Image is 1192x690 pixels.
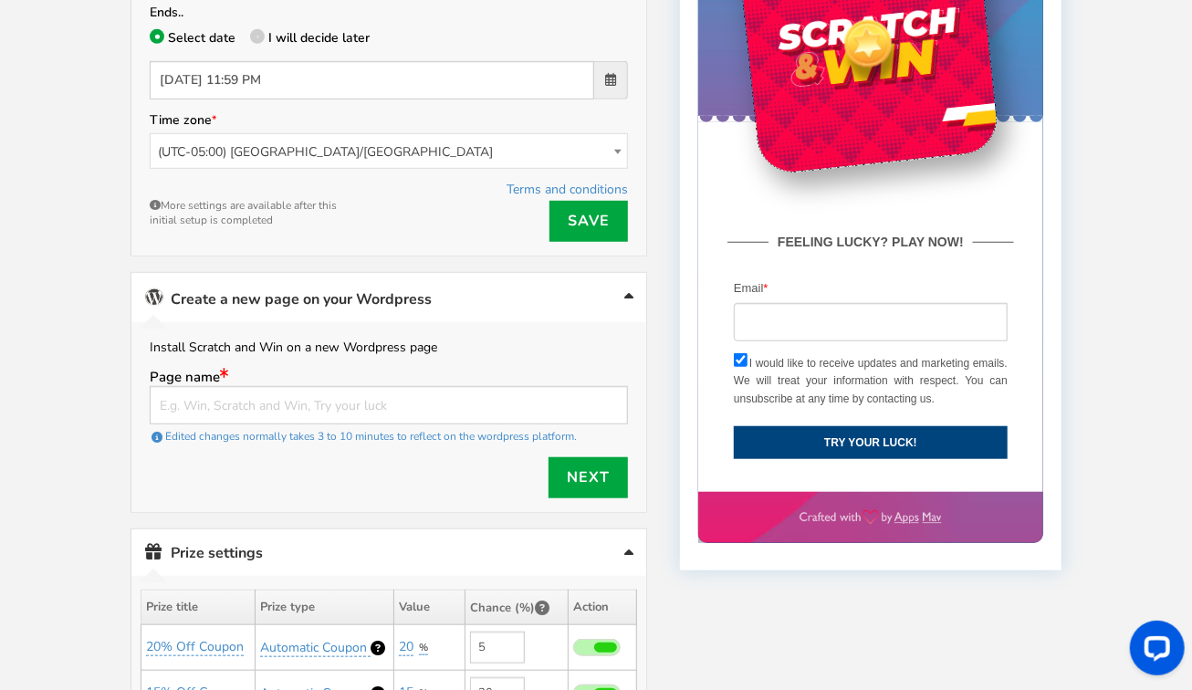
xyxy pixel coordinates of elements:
[150,5,183,22] label: Ends..
[36,509,309,562] label: I would like to receive updates and marketing emails. We will treat your information with respect...
[131,273,646,322] a: Create a new page on your Wordpress
[150,336,628,359] p: Install Scratch and Win on a new Wordpress page
[268,29,370,47] span: I will decide later
[419,641,428,655] a: %
[549,201,628,242] a: Save
[150,178,341,227] small: More settings are available after this initial setup is completed
[465,591,569,625] th: Chance (%)
[151,134,627,170] span: (UTC-05:00) America/Chicago
[131,529,646,576] a: Prize settings
[255,591,393,625] th: Prize type
[1115,613,1192,690] iframe: LiveChat chat widget
[101,664,245,679] img: appsmav-footer-credit.png
[150,424,628,448] div: Edited changes normally takes 3 to 10 minutes to reflect on the wordpress platform.
[419,641,428,654] span: %
[150,368,628,386] label: Page name
[141,591,256,625] th: Prize title
[150,386,628,424] input: E.g. Win, Scratch and Win, Try your luck
[260,639,371,657] a: Automatic Coupon
[36,434,70,453] label: Email
[168,29,235,47] span: Select date
[70,386,275,406] strong: FEELING LUCKY? PLAY NOW!
[36,580,309,613] button: TRY YOUR LUCK!
[279,6,326,19] a: click here
[507,181,628,198] a: Terms and conditions
[260,639,367,656] span: Automatic Coupon
[150,112,216,130] label: Time zone
[399,638,413,656] a: 20
[393,591,465,625] th: Value
[150,133,628,169] span: (UTC-05:00) America/Chicago
[569,591,637,625] th: Action
[146,638,244,656] a: 20% Off Coupon
[549,457,628,498] a: Next
[36,507,49,521] input: I would like to receive updates and marketing emails. We will treat your information with respect...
